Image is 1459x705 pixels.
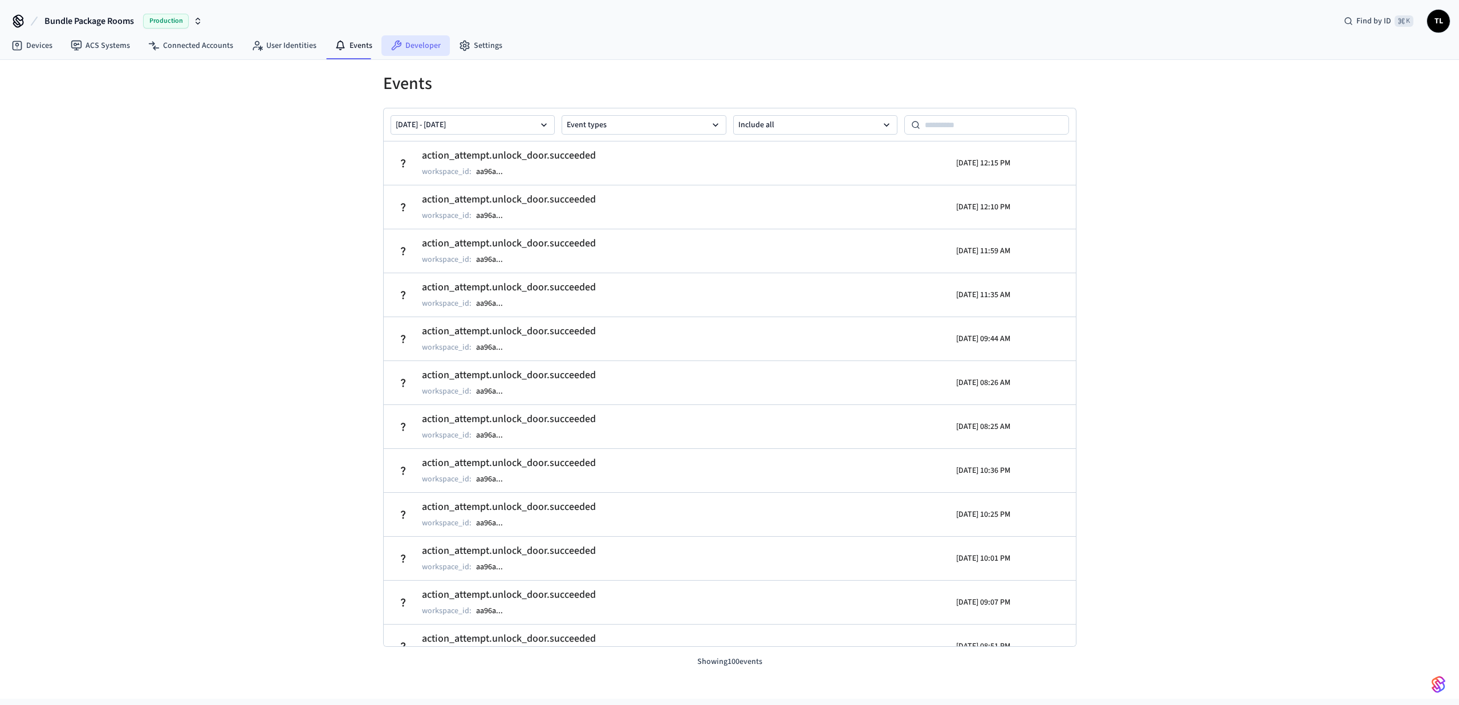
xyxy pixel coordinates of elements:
p: [DATE] 10:25 PM [956,509,1010,520]
span: Find by ID [1356,15,1391,27]
img: SeamLogoGradient.69752ec5.svg [1432,675,1445,694]
button: aa96a... [474,341,514,354]
h2: action_attempt.unlock_door.succeeded [422,367,596,383]
h2: action_attempt.unlock_door.succeeded [422,279,596,295]
h2: action_attempt.unlock_door.succeeded [422,543,596,559]
span: TL [1428,11,1449,31]
a: Settings [450,35,511,56]
div: Find by ID⌘ K [1335,11,1423,31]
button: aa96a... [474,297,514,310]
p: [DATE] 09:44 AM [956,333,1010,345]
p: workspace_id : [422,342,472,353]
button: aa96a... [474,516,514,530]
a: Developer [381,35,450,56]
button: aa96a... [474,384,514,398]
span: ⌘ K [1395,15,1413,27]
a: Devices [2,35,62,56]
p: [DATE] 10:01 PM [956,553,1010,564]
a: User Identities [242,35,326,56]
span: Production [143,14,189,29]
p: workspace_id : [422,254,472,265]
button: TL [1427,10,1450,33]
h2: action_attempt.unlock_door.succeeded [422,631,596,647]
p: workspace_id : [422,210,472,221]
p: [DATE] 12:10 PM [956,201,1010,213]
p: [DATE] 08:51 PM [956,641,1010,652]
p: [DATE] 09:07 PM [956,597,1010,608]
button: aa96a... [474,165,514,179]
p: [DATE] 10:36 PM [956,465,1010,476]
h2: action_attempt.unlock_door.succeeded [422,499,596,515]
p: [DATE] 08:25 AM [956,421,1010,432]
button: aa96a... [474,209,514,222]
a: Events [326,35,381,56]
button: Include all [733,115,898,135]
p: [DATE] 11:59 AM [956,245,1010,257]
span: Bundle Package Rooms [44,14,134,28]
h2: action_attempt.unlock_door.succeeded [422,148,596,164]
a: ACS Systems [62,35,139,56]
p: Showing 100 events [383,656,1076,668]
button: aa96a... [474,560,514,574]
h2: action_attempt.unlock_door.succeeded [422,236,596,252]
p: [DATE] 08:26 AM [956,377,1010,388]
p: [DATE] 12:15 PM [956,157,1010,169]
h2: action_attempt.unlock_door.succeeded [422,587,596,603]
p: workspace_id : [422,386,472,397]
p: workspace_id : [422,605,472,617]
button: [DATE] - [DATE] [391,115,555,135]
h2: action_attempt.unlock_door.succeeded [422,411,596,427]
button: Event types [562,115,726,135]
button: aa96a... [474,472,514,486]
a: Connected Accounts [139,35,242,56]
h2: action_attempt.unlock_door.succeeded [422,455,596,471]
p: workspace_id : [422,166,472,177]
p: workspace_id : [422,430,472,441]
h1: Events [383,74,1076,94]
p: workspace_id : [422,473,472,485]
button: aa96a... [474,428,514,442]
p: workspace_id : [422,561,472,573]
button: aa96a... [474,604,514,618]
p: workspace_id : [422,517,472,529]
h2: action_attempt.unlock_door.succeeded [422,192,596,208]
p: workspace_id : [422,298,472,309]
p: [DATE] 11:35 AM [956,289,1010,301]
h2: action_attempt.unlock_door.succeeded [422,323,596,339]
button: aa96a... [474,253,514,266]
